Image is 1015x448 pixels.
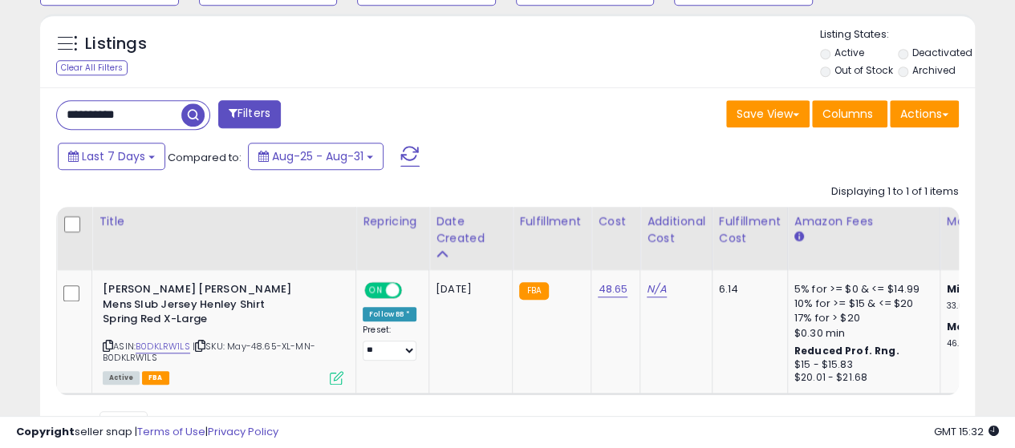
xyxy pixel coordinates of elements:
div: seller snap | | [16,425,278,440]
div: Displaying 1 to 1 of 1 items [831,184,959,200]
div: Amazon Fees [794,213,933,230]
h5: Listings [85,33,147,55]
span: 2025-09-8 15:32 GMT [934,424,999,439]
button: Actions [890,100,959,127]
div: $0.30 min [794,326,928,341]
span: Compared to: [168,150,242,165]
div: Follow BB * [363,307,416,321]
div: 17% for > $20 [794,311,928,325]
div: Fulfillment [519,213,584,230]
div: Clear All Filters [56,60,128,75]
div: Preset: [363,325,416,361]
div: $20.01 - $21.68 [794,371,928,385]
a: N/A [647,281,666,297]
div: Cost [598,213,633,230]
small: Amazon Fees. [794,230,804,244]
span: FBA [142,371,169,385]
strong: Copyright [16,424,75,439]
img: website_grey.svg [26,42,39,54]
img: tab_keywords_by_traffic_grey.svg [160,93,173,106]
label: Out of Stock [834,63,892,77]
button: Aug-25 - Aug-31 [248,143,384,170]
span: Aug-25 - Aug-31 [272,148,363,164]
div: Additional Cost [647,213,705,247]
label: Active [834,46,863,59]
span: | SKU: May-48.65-XL-MN-B0DKLRW1LS [103,340,315,364]
button: Save View [726,100,810,127]
b: Min: [947,281,971,297]
label: Deactivated [912,46,972,59]
div: ASIN: [103,282,343,383]
div: Domain: [DOMAIN_NAME] [42,42,177,54]
b: [PERSON_NAME] [PERSON_NAME] Mens Slub Jersey Henley Shirt Spring Red X-Large [103,282,298,331]
div: Title [99,213,349,230]
div: v 4.0.25 [45,26,79,38]
small: FBA [519,282,549,300]
img: logo_orange.svg [26,26,39,38]
div: Fulfillment Cost [719,213,781,247]
div: 6.14 [719,282,775,297]
b: Max: [947,319,975,334]
span: Columns [822,106,873,122]
div: 5% for >= $0 & <= $14.99 [794,282,928,297]
img: tab_domain_overview_orange.svg [43,93,56,106]
div: Keywords by Traffic [177,95,270,105]
button: Columns [812,100,887,127]
span: ON [366,284,386,297]
p: Listing States: [820,27,975,42]
div: 10% for >= $15 & <= $20 [794,297,928,311]
span: OFF [400,284,425,297]
div: Repricing [363,213,422,230]
div: Domain Overview [61,95,144,105]
div: [DATE] [436,282,500,297]
b: Reduced Prof. Rng. [794,344,899,357]
a: B0DKLRW1LS [136,340,190,353]
a: 48.65 [598,281,627,297]
div: Date Created [436,213,505,247]
a: Privacy Policy [208,424,278,439]
div: $15 - $15.83 [794,358,928,372]
button: Last 7 Days [58,143,165,170]
label: Archived [912,63,956,77]
button: Filters [218,100,281,128]
a: Terms of Use [137,424,205,439]
span: All listings currently available for purchase on Amazon [103,371,140,385]
span: Last 7 Days [82,148,145,164]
